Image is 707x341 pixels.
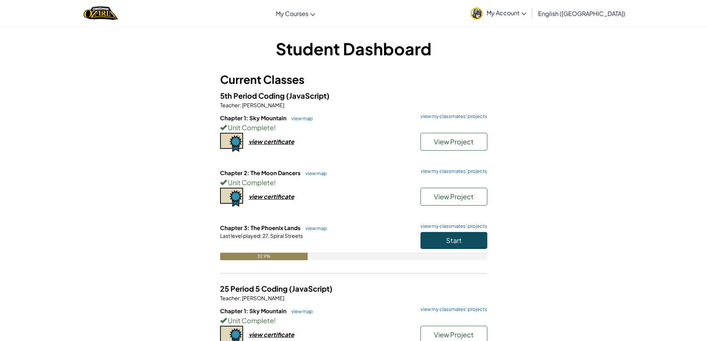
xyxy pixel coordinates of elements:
span: My Courses [276,10,308,17]
span: ! [274,316,276,325]
a: view map [302,225,327,231]
a: view my classmates' projects [417,169,487,174]
a: view certificate [220,138,294,145]
span: English ([GEOGRAPHIC_DATA]) [538,10,625,17]
span: : [240,295,241,301]
span: 5th Period Coding [220,91,286,100]
a: view map [288,308,313,314]
span: Chapter 2: The Moon Dancers [220,169,302,176]
span: (JavaScript) [289,284,333,293]
button: Start [420,232,487,249]
img: certificate-icon.png [220,188,243,207]
span: View Project [434,137,474,146]
span: Unit Complete [227,178,274,187]
span: 25 Period 5 Coding [220,284,289,293]
span: : [260,232,262,239]
span: View Project [434,192,474,201]
span: Start [446,236,462,245]
a: view my classmates' projects [417,114,487,119]
span: 27. [262,232,269,239]
span: Spiral Streets [269,232,303,239]
span: Teacher [220,102,240,108]
a: view map [288,115,313,121]
span: View Project [434,330,474,339]
a: view certificate [220,193,294,200]
a: view map [302,170,327,176]
img: Home [84,6,118,21]
span: [PERSON_NAME] [241,295,284,301]
a: My Courses [272,3,319,23]
span: Last level played [220,232,260,239]
a: view my classmates' projects [417,307,487,312]
span: Unit Complete [227,123,274,132]
span: [PERSON_NAME] [241,102,284,108]
h3: Current Classes [220,71,487,88]
div: view certificate [249,331,294,338]
button: View Project [420,188,487,206]
a: English ([GEOGRAPHIC_DATA]) [534,3,629,23]
a: My Account [467,1,530,25]
span: Chapter 3: The Phoenix Lands [220,224,302,231]
h1: Student Dashboard [220,37,487,60]
span: My Account [487,9,526,17]
span: Teacher [220,295,240,301]
span: Chapter 1: Sky Mountain [220,114,288,121]
div: view certificate [249,193,294,200]
span: ! [274,178,276,187]
img: certificate-icon.png [220,133,243,152]
span: Unit Complete [227,316,274,325]
button: View Project [420,133,487,151]
span: : [240,102,241,108]
img: avatar [471,7,483,20]
a: view certificate [220,331,294,338]
div: view certificate [249,138,294,145]
a: Ozaria by CodeCombat logo [84,6,118,21]
span: (JavaScript) [286,91,330,100]
span: Chapter 1: Sky Mountain [220,307,288,314]
a: view my classmates' projects [417,224,487,229]
span: ! [274,123,276,132]
div: 32.9% [220,253,308,260]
